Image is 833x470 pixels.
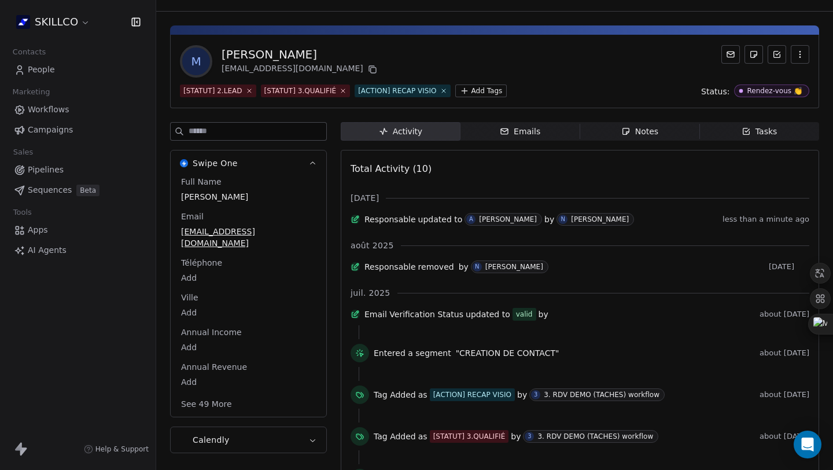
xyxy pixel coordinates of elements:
[181,307,316,318] span: Add
[28,124,73,136] span: Campaigns
[351,192,379,204] span: [DATE]
[418,431,427,442] span: as
[181,191,316,203] span: [PERSON_NAME]
[475,262,480,271] div: N
[534,390,537,399] div: 3
[181,342,316,353] span: Add
[8,204,36,221] span: Tools
[264,86,337,96] div: [STATUT] 3.QUALIFIÉ
[9,241,146,260] a: AI Agents
[8,43,51,61] span: Contacts
[500,126,540,138] div: Emails
[28,184,72,196] span: Sequences
[193,157,238,169] span: Swipe One
[222,63,379,76] div: [EMAIL_ADDRESS][DOMAIN_NAME]
[433,390,511,400] div: [ACTION] RECAP VISIO
[760,310,809,319] span: about [DATE]
[358,86,436,96] div: [ACTION] RECAP VISIO
[180,159,188,167] img: Swipe One
[760,390,809,399] span: about [DATE]
[179,176,224,188] span: Full Name
[769,262,809,271] span: [DATE]
[374,431,416,442] span: Tag Added
[561,215,565,224] div: N
[179,211,206,222] span: Email
[174,394,239,414] button: See 49 More
[28,104,69,116] span: Workflows
[28,224,48,236] span: Apps
[479,215,537,223] div: [PERSON_NAME]
[179,257,224,269] span: Téléphone
[760,348,809,358] span: about [DATE]
[456,347,559,359] span: "CREATION DE CONTACT"
[8,144,38,161] span: Sales
[418,261,454,273] span: removed
[171,427,326,453] button: CalendlyCalendly
[621,126,658,138] div: Notes
[76,185,99,196] span: Beta
[516,309,533,320] div: valid
[701,86,729,97] span: Status:
[179,326,244,338] span: Annual Income
[517,389,527,401] span: by
[181,226,316,249] span: [EMAIL_ADDRESS][DOMAIN_NAME]
[455,85,507,97] button: Add Tags
[171,150,326,176] button: Swipe OneSwipe One
[84,445,149,454] a: Help & Support
[95,445,149,454] span: Help & Support
[9,160,146,179] a: Pipelines
[9,120,146,139] a: Campaigns
[183,86,242,96] div: [STATUT] 2.LEAD
[418,214,463,225] span: updated to
[179,292,201,303] span: Ville
[760,432,809,441] span: about [DATE]
[180,436,188,444] img: Calendly
[723,215,809,224] span: less than a minute ago
[9,221,146,240] a: Apps
[351,287,390,299] span: juil. 2025
[747,87,802,95] div: Rendez-vous 👏
[14,12,93,32] button: SKILLCO
[571,215,629,223] div: [PERSON_NAME]
[433,431,506,442] div: [STATUT] 3.QUALIFIÉ
[8,83,55,101] span: Marketing
[364,214,416,225] span: Responsable
[181,376,316,388] span: Add
[179,361,249,373] span: Annual Revenue
[374,389,416,401] span: Tag Added
[351,240,394,251] span: août 2025
[28,64,55,76] span: People
[171,176,326,417] div: Swipe OneSwipe One
[28,244,67,256] span: AI Agents
[9,100,146,119] a: Workflows
[364,309,463,320] span: Email Verification Status
[528,432,531,441] div: 3
[459,261,469,273] span: by
[35,14,78,30] span: SKILLCO
[9,181,146,200] a: SequencesBeta
[16,15,30,29] img: Skillco%20logo%20icon%20(2).png
[485,263,543,271] div: [PERSON_NAME]
[544,214,554,225] span: by
[351,163,432,174] span: Total Activity (10)
[469,215,473,224] div: A
[28,164,64,176] span: Pipelines
[181,272,316,284] span: Add
[466,309,510,320] span: updated to
[544,391,659,399] div: 3. RDV DEMO (TACHES) workflow
[9,60,146,79] a: People
[539,309,548,320] span: by
[794,431,821,458] div: Open Intercom Messenger
[742,126,777,138] div: Tasks
[537,432,653,440] div: 3. RDV DEMO (TACHES) workflow
[418,389,427,401] span: as
[511,431,521,442] span: by
[222,46,379,63] div: [PERSON_NAME]
[193,434,230,446] span: Calendly
[182,47,210,75] span: m
[374,347,451,359] span: Entered a segment
[364,261,416,273] span: Responsable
